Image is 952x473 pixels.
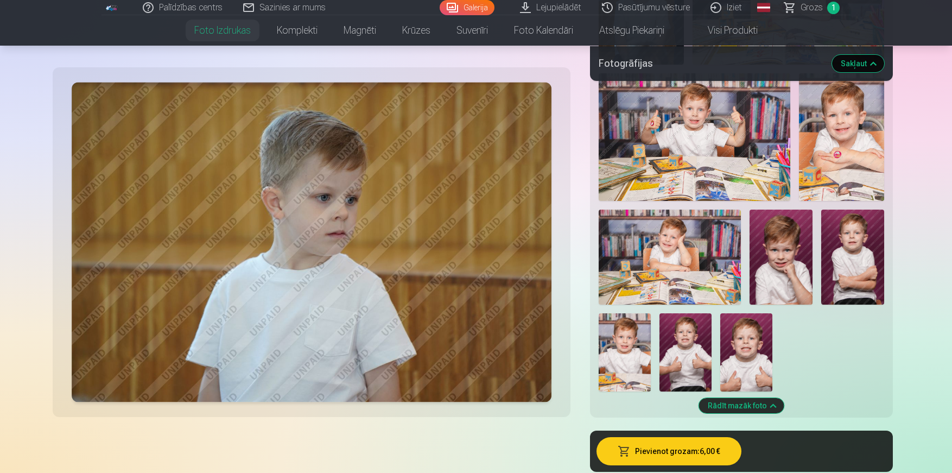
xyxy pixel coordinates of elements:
button: Rādīt mazāk foto [699,398,784,413]
button: Pievienot grozam:6,00 € [596,437,741,465]
a: Atslēgu piekariņi [586,15,677,46]
span: Grozs [801,1,823,14]
a: Suvenīri [443,15,501,46]
a: Foto kalendāri [501,15,586,46]
img: /fa1 [106,4,118,11]
a: Magnēti [331,15,389,46]
h5: Fotogrāfijas [599,55,823,71]
a: Krūzes [389,15,443,46]
a: Foto izdrukas [181,15,264,46]
button: Sakļaut [832,54,884,72]
a: Visi produkti [677,15,771,46]
span: 1 [827,2,840,14]
a: Komplekti [264,15,331,46]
